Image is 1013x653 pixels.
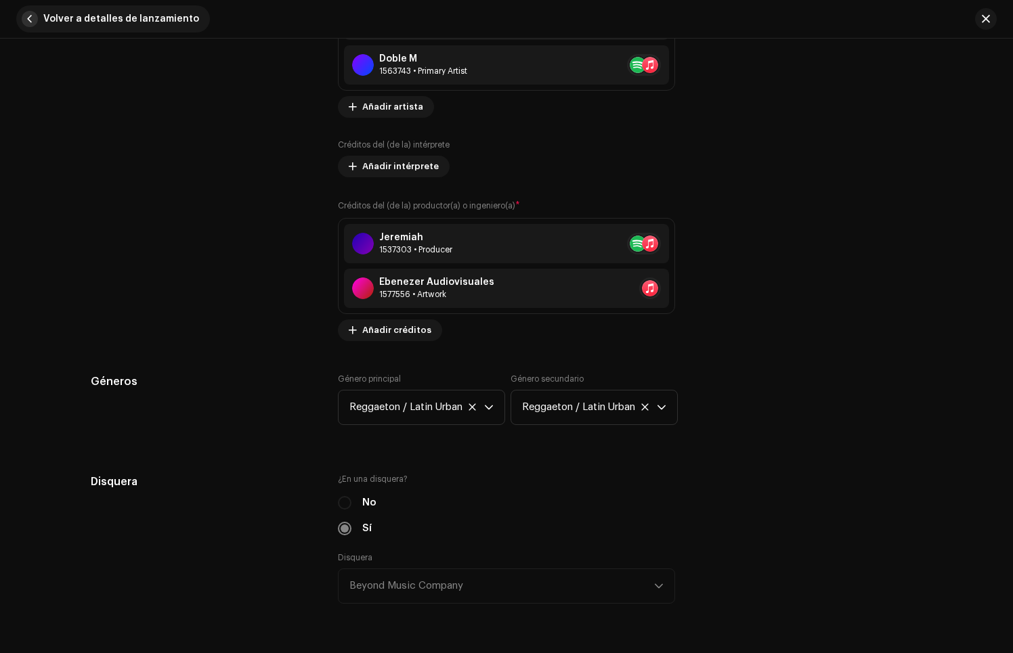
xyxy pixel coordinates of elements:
div: Ebenezer Audiovisuales [379,277,494,288]
small: Créditos del (de la) productor(a) o ingeniero(a) [338,202,515,210]
button: Añadir intérprete [338,156,450,177]
span: Añadir intérprete [362,153,439,180]
h5: Disquera [91,474,316,490]
label: Sí [362,521,372,536]
span: Reggaeton / Latin Urban [522,390,657,424]
div: Producer [379,244,452,255]
div: dropdown trigger [657,390,666,424]
div: Doble M [379,53,467,64]
div: Artwork [379,289,494,300]
label: ¿En una disquera? [338,474,675,485]
div: Primary Artist [379,66,467,76]
label: No [362,495,376,510]
span: Añadir créditos [362,317,431,344]
div: dropdown trigger [484,390,494,424]
span: Reggaeton / Latin Urban [349,390,484,424]
label: Género secundario [511,374,584,384]
button: Añadir artista [338,96,434,118]
div: Jeremiah [379,232,452,243]
label: Género principal [338,374,401,384]
h5: Géneros [91,374,316,390]
button: Añadir créditos [338,319,442,341]
label: Disquera [338,552,374,563]
span: Añadir artista [362,93,423,120]
label: Créditos del (de la) intérprete [338,139,450,150]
